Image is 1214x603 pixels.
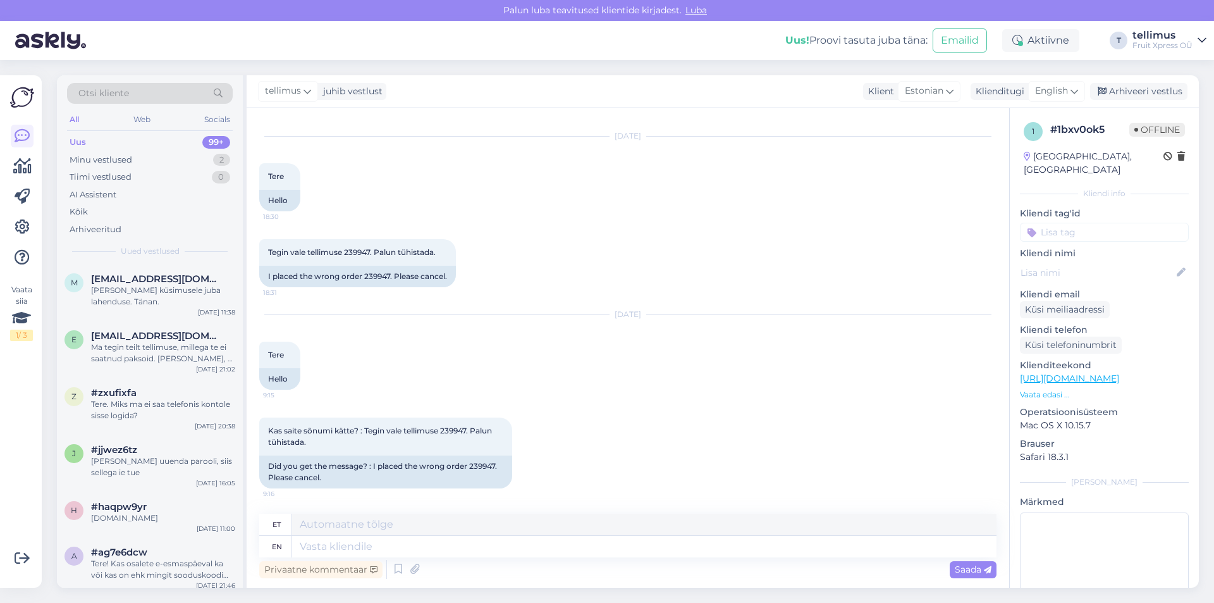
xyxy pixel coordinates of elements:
[78,87,129,100] span: Otsi kliente
[196,581,235,590] div: [DATE] 21:46
[259,309,996,320] div: [DATE]
[196,364,235,374] div: [DATE] 21:02
[212,171,230,183] div: 0
[263,288,310,297] span: 18:31
[259,456,512,488] div: Did you get the message? : I placed the wrong order 239947. Please cancel.
[259,266,456,287] div: I placed the wrong order 239947. Please cancel.
[785,34,809,46] b: Uus!
[263,390,310,400] span: 9:15
[1020,406,1189,419] p: Operatsioonisüsteem
[91,330,223,342] span: ennika123@hotmail.com
[1020,437,1189,451] p: Brauser
[265,84,301,98] span: tellimus
[195,421,235,431] div: [DATE] 20:38
[905,84,943,98] span: Estonian
[1032,127,1034,136] span: 1
[318,85,383,98] div: juhib vestlust
[1020,301,1110,318] div: Küsi meiliaadressi
[91,444,137,456] span: #jjwez6tz
[1132,30,1193,40] div: tellimus
[91,285,235,308] div: [PERSON_NAME] küsimusele juba lahenduse. Tänan.
[197,524,235,533] div: [DATE] 11:00
[1020,451,1189,464] p: Safari 18.3.1
[70,171,132,183] div: Tiimi vestlused
[10,85,34,109] img: Askly Logo
[1020,223,1189,242] input: Lisa tag
[1020,188,1189,199] div: Kliendi info
[1020,373,1119,384] a: [URL][DOMAIN_NAME]
[213,154,230,166] div: 2
[71,506,77,515] span: h
[1090,83,1187,100] div: Arhiveeri vestlus
[259,561,383,578] div: Privaatne kommentaar
[1020,359,1189,372] p: Klienditeekond
[202,111,233,128] div: Socials
[1020,247,1189,260] p: Kliendi nimi
[72,449,76,458] span: j
[71,278,78,287] span: m
[1020,323,1189,337] p: Kliendi telefon
[1021,266,1174,280] input: Lisa nimi
[91,558,235,581] div: Tere! Kas osalete e-esmaspäeval ka või kas on ehk mingit sooduskoodi jagada?
[1050,122,1129,137] div: # 1bxv0ok5
[91,399,235,421] div: Tere. Miks ma ei saa telefonis kontole sisse logida?
[1002,29,1079,52] div: Aktiivne
[202,136,230,149] div: 99+
[1129,123,1185,137] span: Offline
[1024,150,1163,177] div: [GEOGRAPHIC_DATA], [GEOGRAPHIC_DATA]
[259,368,300,390] div: Hello
[955,564,991,575] span: Saada
[1020,207,1189,220] p: Kliendi tag'id
[1020,476,1189,488] div: [PERSON_NAME]
[1020,337,1122,354] div: Küsi telefoninumbrit
[1132,30,1206,51] a: tellimusFruit Xpress OÜ
[91,547,147,558] span: #ag7e6dcw
[1132,40,1193,51] div: Fruit Xpress OÜ
[91,273,223,285] span: marju.piirsalu@tallinnlv.ee
[70,154,132,166] div: Minu vestlused
[268,247,436,257] span: Tegin vale tellimuse 239947. Palun tühistada.
[933,28,987,53] button: Emailid
[785,33,928,48] div: Proovi tasuta juba täna:
[1110,32,1127,49] div: T
[70,223,121,236] div: Arhiveeritud
[1020,419,1189,432] p: Mac OS X 10.15.7
[71,392,77,401] span: z
[71,551,77,561] span: a
[198,308,235,317] div: [DATE] 11:38
[259,130,996,142] div: [DATE]
[263,489,310,499] span: 9:16
[272,536,282,557] div: en
[91,456,235,478] div: [PERSON_NAME] uuenda parooli, siis sellega ie tue
[121,246,180,257] span: Uued vestlused
[91,387,137,399] span: #zxufixfa
[70,206,88,218] div: Kõik
[71,335,77,344] span: e
[1020,389,1189,401] p: Vaata edasi ...
[1035,84,1068,98] span: English
[268,171,284,181] span: Tere
[91,501,147,513] span: #haqpw9yr
[91,342,235,364] div: Ma tegin teilt tellimuse, millega te ei saatnud paksoid. [PERSON_NAME], et te kannate raha tagasi...
[10,330,33,341] div: 1 / 3
[273,514,281,535] div: et
[91,513,235,524] div: [DOMAIN_NAME]
[196,478,235,488] div: [DATE] 16:05
[259,190,300,211] div: Hello
[70,136,86,149] div: Uus
[268,350,284,359] span: Tere
[682,4,711,16] span: Luba
[268,426,494,447] span: Kas saite sõnumi kätte? : Tegin vale tellimuse 239947. Palun tühistada.
[1020,495,1189,509] p: Märkmed
[971,85,1024,98] div: Klienditugi
[863,85,894,98] div: Klient
[1020,288,1189,301] p: Kliendi email
[70,189,116,201] div: AI Assistent
[131,111,153,128] div: Web
[67,111,82,128] div: All
[10,284,33,341] div: Vaata siia
[263,212,310,221] span: 18:30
